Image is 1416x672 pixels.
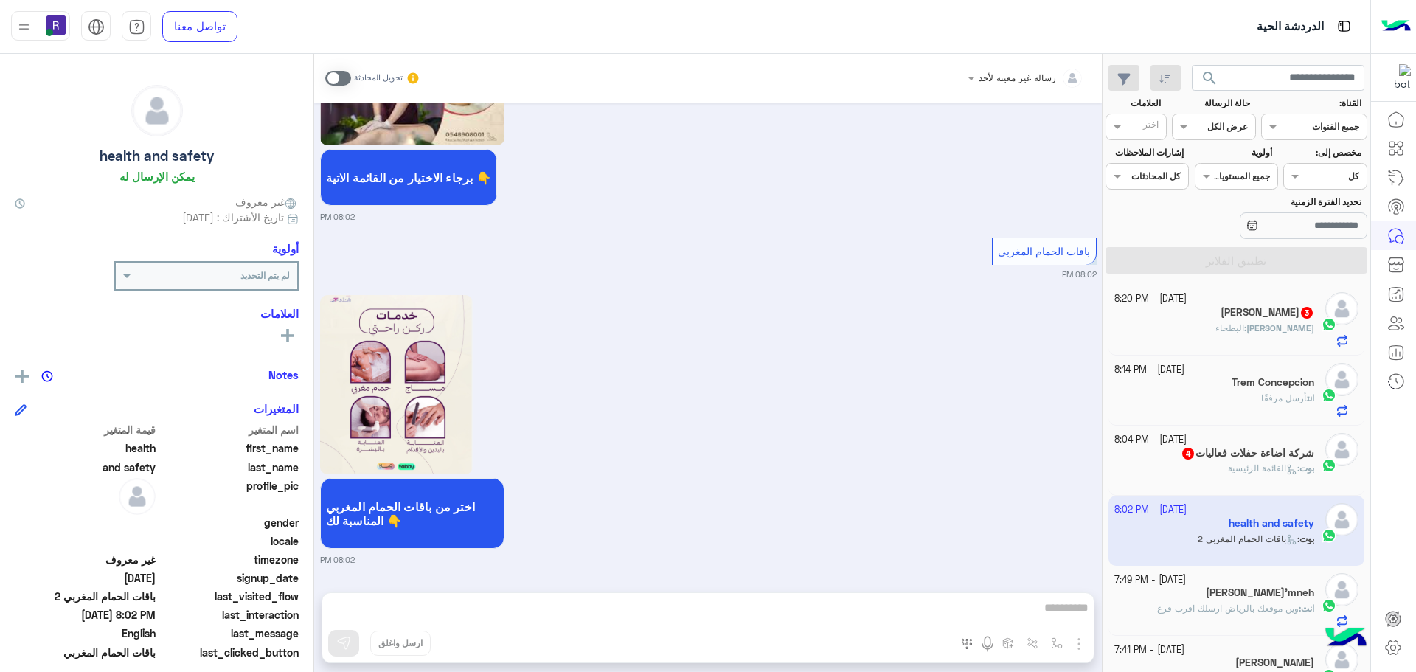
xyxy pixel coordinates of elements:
h6: المتغيرات [254,402,299,415]
small: تحويل المحادثة [354,72,403,84]
label: مخصص إلى: [1285,146,1361,159]
img: WhatsApp [1322,598,1336,613]
span: signup_date [159,570,299,586]
img: Q2FwdHVyZSAoNikucG5n.png [320,295,473,474]
h5: Mohamed Gamal [1221,306,1314,319]
span: القائمة الرئيسية [1228,463,1297,474]
img: defaultAdmin.png [1325,292,1358,325]
span: timezone [159,552,299,567]
h5: ابو سند [1235,657,1314,669]
h6: Notes [268,368,299,381]
button: search [1192,65,1228,97]
b: لم يتم التحديد [240,270,290,281]
img: 322853014244696 [1384,64,1411,91]
span: البطحاء [1215,322,1244,333]
span: search [1201,69,1218,87]
h5: شركة اضاءة حفلات فعاليات [1181,447,1314,460]
img: add [15,370,29,383]
img: defaultAdmin.png [132,86,182,136]
span: last_visited_flow [159,589,299,604]
a: تواصل معنا [162,11,237,42]
span: gender [159,515,299,530]
label: تحديد الفترة الزمنية [1196,195,1361,209]
img: WhatsApp [1322,458,1336,473]
span: انت [1301,603,1314,614]
span: last_name [159,460,299,475]
h5: Trem Concepcion [1232,376,1314,389]
span: باقات الحمام المغربي 2 [15,589,156,604]
img: WhatsApp [1322,317,1336,332]
span: 2025-10-03T17:02:29.176Z [15,607,156,623]
span: اختر من باقات الحمام المغربي المناسبة لك 👇 [326,499,499,527]
span: English [15,626,156,641]
span: last_interaction [159,607,299,623]
img: WhatsApp [1322,388,1336,403]
span: وين موقعك بالرياض ارسلك اقرب فرع [1157,603,1299,614]
h5: health and safety [100,148,214,164]
button: ارسل واغلق [370,631,431,656]
h6: العلامات [15,307,299,320]
span: تاريخ الأشتراك : [DATE] [182,209,284,225]
span: profile_pic [159,478,299,512]
small: [DATE] - 7:41 PM [1114,643,1184,657]
a: tab [122,11,151,42]
span: 4 [1182,448,1194,460]
button: تطبيق الفلاتر [1106,247,1367,274]
span: انت [1307,392,1314,403]
span: غير معروف [235,194,299,209]
small: [DATE] - 8:14 PM [1114,363,1184,377]
b: : [1297,463,1314,474]
span: [PERSON_NAME] [1246,322,1314,333]
h6: يمكن الإرسال له [119,170,195,183]
span: باقات الحمام المغربي [15,645,156,660]
label: إشارات الملاحظات [1107,146,1183,159]
img: defaultAdmin.png [1325,433,1358,466]
small: 08:02 PM [320,211,355,223]
img: notes [41,370,53,382]
b: : [1244,322,1314,333]
span: last_message [159,626,299,641]
img: tab [88,18,105,35]
label: القناة: [1263,97,1362,110]
span: first_name [159,440,299,456]
span: null [15,533,156,549]
img: defaultAdmin.png [119,478,156,515]
span: 3 [1301,307,1313,319]
img: tab [128,18,145,35]
img: userImage [46,15,66,35]
b: : [1299,603,1314,614]
label: العلامات [1107,97,1161,110]
span: اسم المتغير [159,422,299,437]
span: بوت [1299,463,1314,474]
img: hulul-logo.png [1320,613,1372,665]
img: defaultAdmin.png [1325,573,1358,606]
span: قيمة المتغير [15,422,156,437]
span: 2025-10-03T17:01:57.255Z [15,570,156,586]
img: Logo [1381,11,1411,42]
img: tab [1335,17,1353,35]
span: health [15,440,156,456]
span: غير معروف [15,552,156,567]
span: باقات الحمام المغربي [998,245,1090,257]
span: برجاء الاختيار من القائمة الاتية 👇 [326,170,491,184]
h6: أولوية [272,242,299,255]
span: and safety [15,460,156,475]
small: 08:02 PM [1062,269,1097,280]
label: حالة الرسالة [1174,97,1250,110]
p: الدردشة الحية [1257,17,1324,37]
span: last_clicked_button [159,645,299,660]
span: رسالة غير معينة لأحد [979,72,1056,83]
span: locale [159,533,299,549]
label: أولوية [1196,146,1272,159]
div: اختر [1143,118,1161,135]
img: profile [15,18,33,36]
h5: Mohammad Ta'mneh [1206,586,1314,599]
img: defaultAdmin.png [1325,363,1358,396]
span: null [15,515,156,530]
small: 08:02 PM [320,554,355,566]
small: [DATE] - 8:04 PM [1114,433,1187,447]
span: أرسل مرفقًا [1261,392,1307,403]
small: [DATE] - 7:49 PM [1114,573,1186,587]
small: [DATE] - 8:20 PM [1114,292,1187,306]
